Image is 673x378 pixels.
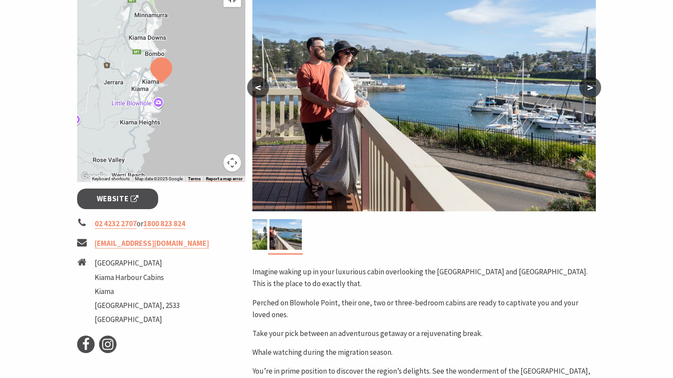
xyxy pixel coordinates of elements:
a: Terms (opens in new tab) [188,176,201,182]
a: Report a map error [206,176,243,182]
a: Open this area in Google Maps (opens a new window) [79,171,108,182]
span: Map data ©2025 Google [135,176,183,181]
button: Map camera controls [223,154,241,171]
button: > [579,77,601,98]
li: Kiama [95,286,180,297]
li: [GEOGRAPHIC_DATA] [95,257,180,269]
li: [GEOGRAPHIC_DATA] [95,314,180,325]
img: Large deck, harbour views, couple [269,219,302,250]
p: Whale watching during the migration season. [252,346,596,358]
a: [EMAIL_ADDRESS][DOMAIN_NAME] [95,238,209,248]
a: Website [77,189,158,209]
li: Kiama Harbour Cabins [95,272,180,283]
p: Perched on Blowhole Point, their one, two or three-bedroom cabins are ready to captivate you and ... [252,297,596,321]
a: 02 4232 2707 [95,219,137,229]
button: Keyboard shortcuts [92,176,130,182]
img: Google [79,171,108,182]
a: 1800 823 824 [143,219,185,229]
button: < [247,77,269,98]
p: Take your pick between an adventurous getaway or a rejuvenating break. [252,328,596,339]
li: or [77,218,245,230]
p: Imagine waking up in your luxurious cabin overlooking the [GEOGRAPHIC_DATA] and [GEOGRAPHIC_DATA]... [252,266,596,290]
span: Website [97,193,139,205]
li: [GEOGRAPHIC_DATA], 2533 [95,300,180,311]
